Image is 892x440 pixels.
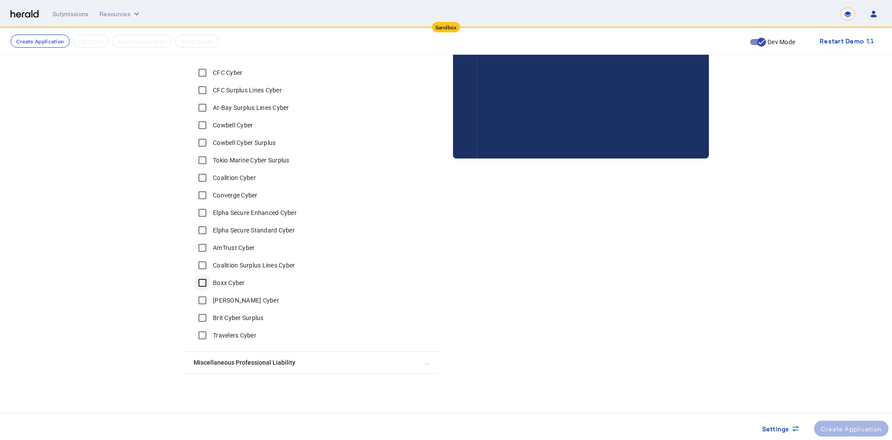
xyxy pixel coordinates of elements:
label: Tokio Marine Cyber Surplus [211,156,290,165]
herald-code-block: /applications [453,1,709,141]
span: Settings [762,424,789,433]
button: Get A Quote [175,35,219,48]
button: Settings [755,421,807,436]
label: Cowbell Cyber [211,121,253,130]
label: Elpha Secure Enhanced Cyber [211,208,297,217]
label: Cowbell Cyber Surplus [211,138,276,147]
mat-panel-title: Miscellaneous Professional Liability [194,358,418,367]
div: Sandbox [432,22,460,32]
label: Converge Cyber [211,191,258,200]
label: Elpha Secure Standard Cyber [211,226,295,235]
label: At-Bay Surplus Lines Cyber [211,103,289,112]
img: Herald Logo [11,10,39,18]
label: CFC Surplus Lines Cyber [211,86,282,95]
label: Coalition Surplus Lines Cyber [211,261,295,270]
label: Dev Mode [766,38,795,46]
label: Coalition Cyber [211,173,256,182]
button: Restart Demo [813,33,881,49]
label: Travelers Cyber [211,331,256,340]
span: Restart Demo [820,36,864,46]
button: Resources dropdown menu [99,10,141,18]
div: Submissions [53,10,89,18]
label: AmTrust Cyber [211,243,255,252]
mat-expansion-panel-header: Miscellaneous Professional Liability [183,352,439,373]
button: Submit Application [112,35,172,48]
button: Fill it Out [73,35,108,48]
label: Boxx Cyber [211,278,245,287]
button: Create Application [11,35,70,48]
label: [PERSON_NAME] Cyber [211,296,279,305]
label: CFC Cyber [211,68,242,77]
div: Cyber Risk [183,64,439,351]
label: Brit Cyber Surplus [211,313,264,322]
